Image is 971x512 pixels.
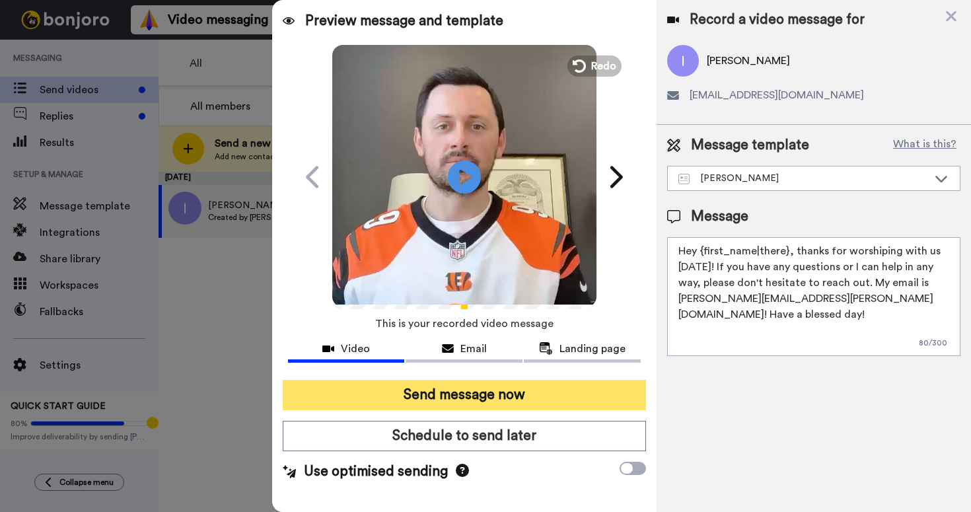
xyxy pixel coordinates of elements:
span: Video [341,341,370,357]
span: Use optimised sending [304,462,448,482]
span: This is your recorded video message [375,309,554,338]
span: Email [460,341,487,357]
button: Send message now [283,380,646,410]
button: What is this? [889,135,960,155]
span: Hi [PERSON_NAME], thank you so much for signing up! I wanted to say thanks in person with a quick... [74,11,175,147]
span: Landing page [559,341,626,357]
span: Message [691,207,748,227]
img: Message-temps.svg [678,174,690,184]
span: [EMAIL_ADDRESS][DOMAIN_NAME] [690,87,864,103]
button: Schedule to send later [283,421,646,451]
img: mute-white.svg [42,42,58,58]
span: Message template [691,135,809,155]
img: c638375f-eacb-431c-9714-bd8d08f708a7-1584310529.jpg [1,3,37,38]
div: [PERSON_NAME] [678,172,928,185]
textarea: Hey {first_name|there}, thanks for worshiping with us [DATE]! If you have any questions or I can ... [667,237,960,356]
